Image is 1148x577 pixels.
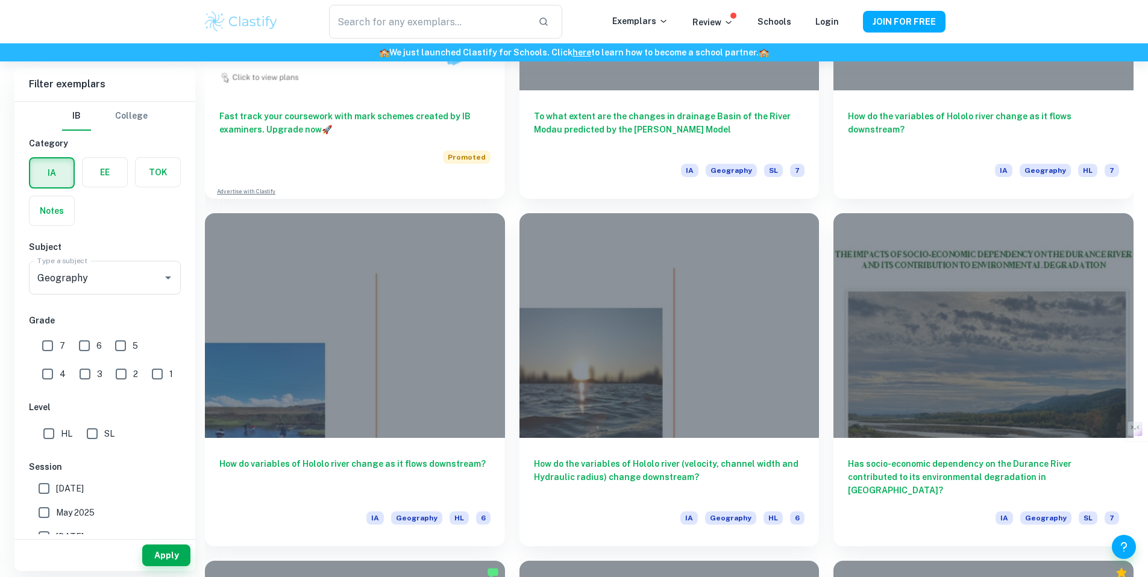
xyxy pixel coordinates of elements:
span: 4 [60,367,66,381]
button: EE [83,158,127,187]
span: 6 [790,511,805,525]
span: 3 [97,367,102,381]
span: IA [680,511,698,525]
h6: To what extent are the changes in drainage Basin of the River Modau predicted by the [PERSON_NAME... [534,110,805,149]
a: Login [815,17,839,27]
span: IA [995,164,1012,177]
a: Schools [757,17,791,27]
span: May 2025 [56,506,95,519]
label: Type a subject [37,255,87,266]
span: [DATE] [56,530,84,543]
span: HL [61,427,72,440]
span: IA [996,511,1013,525]
span: Geography [1020,164,1071,177]
span: Geography [391,511,442,525]
button: IA [30,158,74,187]
span: 6 [476,511,491,525]
h6: Level [29,401,181,414]
a: Advertise with Clastify [217,187,275,196]
span: HL [764,511,783,525]
button: College [115,102,148,131]
span: 7 [790,164,805,177]
span: 7 [1105,511,1119,525]
p: Exemplars [612,14,668,28]
h6: Category [29,137,181,150]
span: Promoted [443,151,491,164]
span: HL [1078,164,1097,177]
span: [DATE] [56,482,84,495]
span: Geography [1020,511,1071,525]
h6: How do variables of Hololo river change as it flows downstream? [219,457,491,497]
a: How do the variables of Hololo river (velocity, channel width and Hydraulic radius) change downst... [519,213,820,546]
button: Open [160,269,177,286]
span: SL [764,164,783,177]
span: IA [681,164,698,177]
span: HL [450,511,469,525]
span: 1 [169,367,173,381]
span: 7 [60,339,65,352]
h6: How do the variables of Hololo river (velocity, channel width and Hydraulic radius) change downst... [534,457,805,497]
span: 2 [133,367,138,381]
h6: Subject [29,240,181,254]
span: IA [366,511,384,525]
button: TOK [136,158,180,187]
h6: How do the variables of Hololo river change as it flows downstream? [848,110,1119,149]
h6: Filter exemplars [14,67,195,101]
span: Geography [705,511,756,525]
div: Filter type choice [62,102,148,131]
button: Notes [30,196,74,225]
button: IB [62,102,91,131]
input: Search for any exemplars... [329,5,528,39]
p: Review [692,16,733,29]
span: 5 [133,339,138,352]
span: 🏫 [379,48,389,57]
span: Geography [706,164,757,177]
span: SL [104,427,114,440]
button: JOIN FOR FREE [863,11,946,33]
h6: Session [29,460,181,473]
span: 🚀 [322,125,332,134]
span: 7 [1105,164,1119,177]
button: Apply [142,544,190,566]
img: Clastify logo [203,10,280,34]
span: SL [1079,511,1097,525]
button: Help and Feedback [1112,535,1136,559]
span: 🏫 [759,48,769,57]
a: here [572,48,591,57]
h6: Has socio-economic dependency on the Durance River contributed to its environmental degradation i... [848,457,1119,497]
a: How do variables of Hololo river change as it flows downstream?IAGeographyHL6 [205,213,505,546]
h6: We just launched Clastify for Schools. Click to learn how to become a school partner. [2,46,1146,59]
h6: Grade [29,314,181,327]
span: 6 [96,339,102,352]
h6: Fast track your coursework with mark schemes created by IB examiners. Upgrade now [219,110,491,136]
a: Has socio-economic dependency on the Durance River contributed to its environmental degradation i... [833,213,1134,546]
